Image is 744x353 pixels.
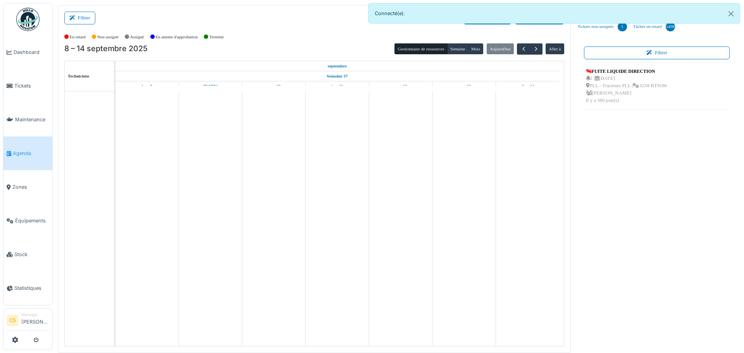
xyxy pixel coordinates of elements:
span: Équipements [15,217,49,224]
a: 8 septembre 2025 [140,81,154,91]
span: Statistiques [14,284,49,292]
a: Semaine 37 [325,71,350,81]
button: Filtrer [64,12,95,24]
div: 1 [618,22,627,31]
button: Aujourd'hui [487,43,514,54]
h2: 8 – 14 septembre 2025 [64,44,148,53]
div: Connecté(e). [368,3,740,24]
button: Précédent [517,43,530,55]
span: Maintenance [15,116,49,123]
a: 9 septembre 2025 [201,81,220,91]
a: 13 septembre 2025 [455,81,473,91]
div: 1498 [666,22,675,31]
a: Tickets non-assignés [575,16,630,37]
div: 1 | [DATE] PLL - Tracteurs PLL | 3234-BT9186 [PERSON_NAME] Il y a 380 jour(s) [586,75,667,105]
span: Zones [12,183,49,191]
a: Statistiques [3,271,52,305]
a: Tickets [3,69,52,103]
li: CS [7,315,18,326]
button: Suivant [530,43,542,55]
a: Tâches en retard [630,16,678,37]
button: Mois [468,43,484,54]
a: CS Manager[PERSON_NAME] [7,312,49,331]
a: Équipements [3,204,52,238]
a: Stock [3,238,52,271]
button: Semaine [447,43,468,54]
a: 10 septembre 2025 [265,81,282,91]
label: En attente d'approbation [155,34,198,40]
img: Badge_color-CXgf-gQk.svg [16,8,40,31]
a: Agenda [3,136,52,170]
a: Dashboard [3,35,52,69]
a: 11 septembre 2025 [329,81,345,91]
a: Maintenance [3,103,52,136]
button: Aller à [546,43,564,54]
a: 8 septembre 2025 [326,61,349,71]
span: Techniciens [68,74,90,78]
button: Gestionnaire de ressources [394,43,447,54]
a: 14 septembre 2025 [519,81,536,91]
label: Non assigné [97,34,119,40]
a: Zones [3,170,52,204]
button: Close [722,3,740,24]
div: Manager [21,312,49,318]
label: Assigné [130,34,144,40]
span: Stock [14,251,49,258]
a: FUITE LIQUIDE DIRECTION 1 |[DATE] PLL - Tracteurs PLL |3234-BT9186 [PERSON_NAME]Il y a 380 jour(s) [584,66,669,107]
span: Tickets [14,82,49,90]
div: FUITE LIQUIDE DIRECTION [586,68,667,75]
label: Terminé [209,34,224,40]
span: Dashboard [14,48,49,56]
span: Agenda [13,150,49,157]
button: Filtrer [584,46,730,59]
li: [PERSON_NAME] [21,312,49,329]
a: 12 septembre 2025 [392,81,409,91]
label: En retard [70,34,86,40]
